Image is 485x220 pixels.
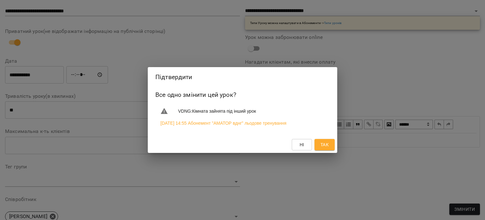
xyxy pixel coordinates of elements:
[155,72,330,82] h2: Підтвердити
[320,141,329,148] span: Так
[155,105,330,117] li: VDNG : Кімната зайнята під інший урок
[155,90,330,100] h6: Все одно змінити цей урок?
[292,139,312,150] button: Ні
[160,120,286,126] a: [DATE] 14:55 Абонемент "АМАТОР вднг" льодове тренування
[300,141,304,148] span: Ні
[314,139,335,150] button: Так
